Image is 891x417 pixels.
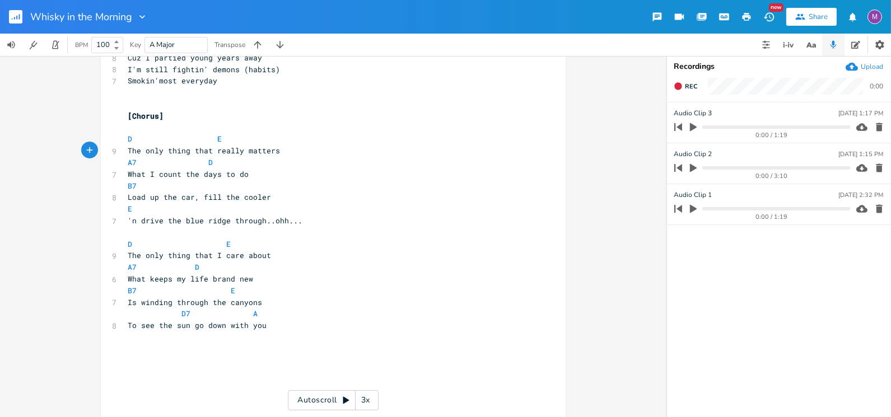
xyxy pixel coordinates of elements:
span: Is winding through the canyons [128,297,262,307]
div: 0:00 / 1:19 [693,132,850,138]
span: Smokin'most everyday [128,76,217,86]
span: What I count the days to do [128,169,249,179]
span: D [128,239,132,249]
span: Cuz I partied young years away [128,53,262,63]
span: Audio Clip 2 [674,149,712,160]
div: Upload [861,62,883,71]
div: Recordings [674,63,884,71]
span: A Major [150,40,175,50]
div: 0:00 / 1:19 [693,214,850,220]
div: [DATE] 2:32 PM [838,192,883,198]
div: [DATE] 1:15 PM [838,151,883,157]
div: 0:00 [870,83,883,90]
span: [Chorus] [128,111,164,121]
span: Load up the car, fill the cooler [128,192,271,202]
span: A7 [128,157,137,167]
div: Autoscroll [288,390,379,410]
span: D [208,157,213,167]
span: To see the sun go down with you [128,320,267,330]
span: What keeps my life brand new [128,274,253,284]
span: The only thing that I care about [128,250,271,260]
div: 3x [356,390,376,410]
button: Share [786,8,837,26]
span: E [231,285,235,296]
span: Whisky in the Morning [30,12,132,22]
span: The only thing that really matters [128,146,280,156]
span: B7 [128,285,137,296]
span: I'm still fightin' demons (habits) [128,64,280,74]
span: A7 [128,262,137,272]
span: A [253,308,258,318]
div: Transpose [214,41,245,48]
span: Audio Clip 1 [674,190,712,200]
div: Share [809,12,828,22]
button: New [758,7,780,27]
span: B7 [128,181,137,191]
span: E [217,134,222,144]
span: 'n drive the blue ridge through..ohh... [128,215,302,226]
span: E [128,204,132,214]
div: BPM [75,42,88,48]
span: D7 [181,308,190,318]
div: 0:00 / 3:10 [693,173,850,179]
button: M [867,4,882,30]
span: E [226,239,231,249]
div: [DATE] 1:17 PM [838,110,883,116]
span: Rec [685,82,697,91]
div: melindameshad [867,10,882,24]
div: Key [130,41,141,48]
button: Upload [846,60,883,73]
button: Rec [669,77,702,95]
span: Audio Clip 3 [674,108,712,119]
div: New [769,3,783,12]
span: D [195,262,199,272]
span: D [128,134,132,144]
